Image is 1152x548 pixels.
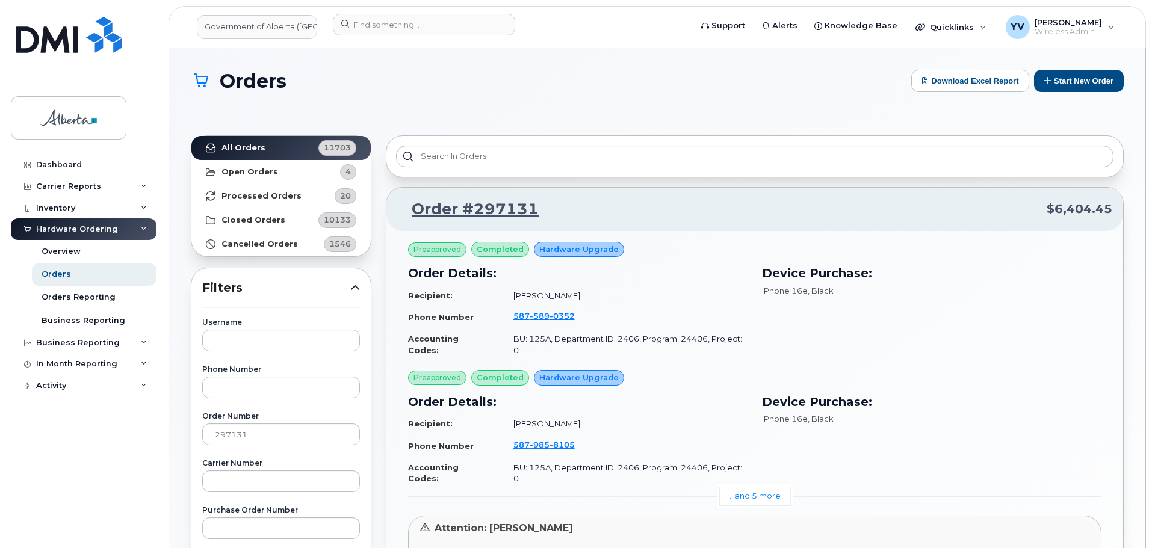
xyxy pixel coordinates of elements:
[202,506,360,514] label: Purchase Order Number
[324,214,351,226] span: 10133
[221,143,265,153] strong: All Orders
[202,319,360,326] label: Username
[503,328,748,360] td: BU: 125A, Department ID: 2406, Program: 24406, Project: 0
[550,311,575,321] span: 0352
[477,244,524,255] span: completed
[413,372,461,383] span: Preapproved
[1047,200,1112,218] span: $6,404.45
[513,311,589,321] a: 5875890352
[911,70,1029,92] button: Download Excel Report
[221,191,302,201] strong: Processed Orders
[191,160,371,184] a: Open Orders4
[530,440,550,449] span: 985
[413,244,461,255] span: Preapproved
[340,190,351,202] span: 20
[191,136,371,160] a: All Orders11703
[408,463,459,484] strong: Accounting Codes:
[396,146,1113,167] input: Search in orders
[762,286,808,295] span: iPhone 16e
[408,393,748,411] h3: Order Details:
[550,440,575,449] span: 8105
[808,414,834,423] span: , Black
[408,441,474,451] strong: Phone Number
[513,440,575,449] span: 587
[221,167,278,177] strong: Open Orders
[191,208,371,232] a: Closed Orders10133
[397,199,539,220] a: Order #297131
[530,311,550,321] span: 589
[408,334,459,355] strong: Accounting Codes:
[202,460,360,467] label: Carrier Number
[513,440,589,449] a: 5879858105
[503,413,748,434] td: [PERSON_NAME]
[513,311,575,321] span: 587
[762,414,808,423] span: iPhone 16e
[762,393,1101,411] h3: Device Purchase:
[1034,70,1124,92] button: Start New Order
[220,70,286,91] span: Orders
[345,166,351,177] span: 4
[221,215,285,225] strong: Closed Orders
[329,238,351,250] span: 1546
[435,522,573,534] span: Attention: [PERSON_NAME]
[503,285,748,306] td: [PERSON_NAME]
[191,184,371,208] a: Processed Orders20
[539,372,619,383] span: Hardware Upgrade
[221,239,298,249] strong: Cancelled Orders
[503,457,748,489] td: BU: 125A, Department ID: 2406, Program: 24406, Project: 0
[408,264,748,282] h3: Order Details:
[408,291,453,300] strong: Recipient:
[762,264,1101,282] h3: Device Purchase:
[408,312,474,322] strong: Phone Number
[477,372,524,383] span: completed
[202,413,360,420] label: Order Number
[539,244,619,255] span: Hardware Upgrade
[191,232,371,256] a: Cancelled Orders1546
[202,279,350,297] span: Filters
[324,142,351,153] span: 11703
[408,419,453,428] strong: Recipient:
[719,487,791,505] a: ...and 5 more
[202,366,360,373] label: Phone Number
[808,286,834,295] span: , Black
